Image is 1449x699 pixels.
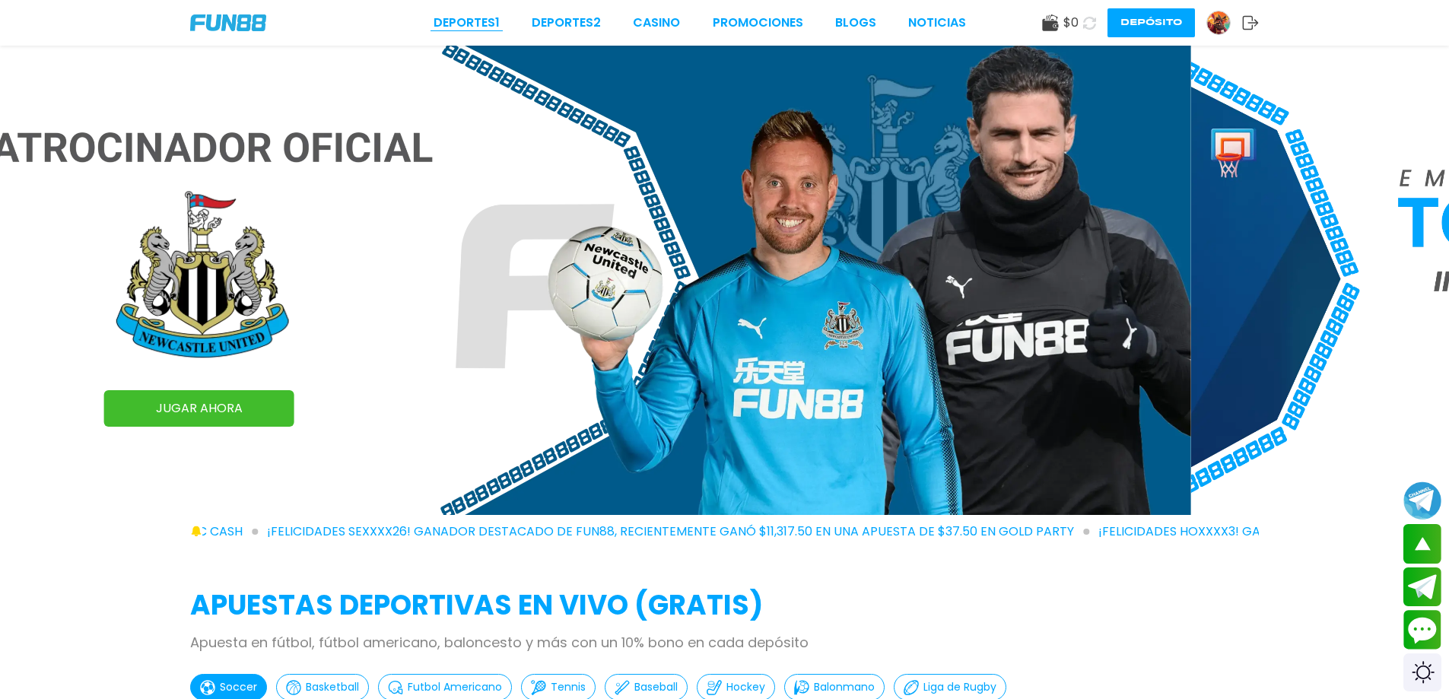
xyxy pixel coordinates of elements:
[104,390,294,427] a: JUGAR AHORA
[220,679,257,695] p: Soccer
[835,14,876,32] a: BLOGS
[1207,11,1230,34] img: Avatar
[1403,610,1441,650] button: Contact customer service
[923,679,996,695] p: Liga de Rugby
[1403,481,1441,520] button: Join telegram channel
[434,14,500,32] a: Deportes1
[306,679,359,695] p: Basketball
[1403,524,1441,564] button: scroll up
[190,14,266,31] img: Company Logo
[1063,14,1079,32] span: $ 0
[267,523,1089,541] span: ¡FELICIDADES sexxxx26! GANADOR DESTACADO DE FUN88, RECIENTEMENTE GANÓ $11,317.50 EN UNA APUESTA D...
[408,679,502,695] p: Futbol Americano
[1403,567,1441,607] button: Join telegram
[1107,8,1195,37] button: Depósito
[726,679,765,695] p: Hockey
[713,14,803,32] a: Promociones
[190,585,1259,626] h2: APUESTAS DEPORTIVAS EN VIVO (gratis)
[190,632,1259,653] p: Apuesta en fútbol, fútbol americano, baloncesto y más con un 10% bono en cada depósito
[814,679,875,695] p: Balonmano
[551,679,586,695] p: Tennis
[1206,11,1242,35] a: Avatar
[634,679,678,695] p: Baseball
[908,14,966,32] a: NOTICIAS
[1403,653,1441,691] div: Switch theme
[532,14,601,32] a: Deportes2
[633,14,680,32] a: CASINO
